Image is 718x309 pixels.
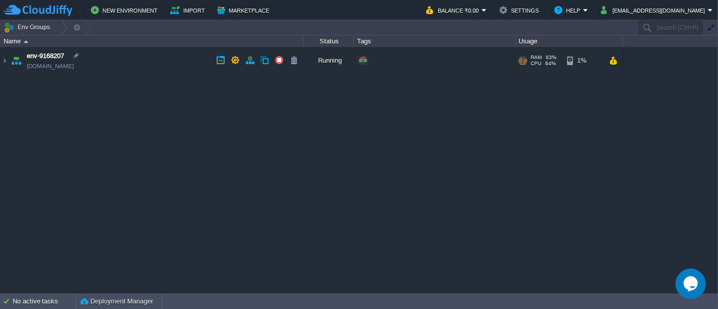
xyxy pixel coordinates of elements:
[303,47,354,74] div: Running
[27,51,64,61] a: env-9168207
[1,35,303,47] div: Name
[170,4,208,16] button: Import
[516,35,623,47] div: Usage
[4,20,54,34] button: Env Groups
[545,61,556,67] span: 64%
[601,4,708,16] button: [EMAIL_ADDRESS][DOMAIN_NAME]
[426,4,482,16] button: Balance ₹0.00
[91,4,161,16] button: New Environment
[304,35,353,47] div: Status
[354,35,515,47] div: Tags
[531,55,542,61] span: RAM
[9,47,23,74] img: AMDAwAAAACH5BAEAAAAALAAAAAABAAEAAAICRAEAOw==
[4,4,72,17] img: CloudJiffy
[554,4,583,16] button: Help
[546,55,556,61] span: 83%
[24,40,28,43] img: AMDAwAAAACH5BAEAAAAALAAAAAABAAEAAAICRAEAOw==
[531,61,541,67] span: CPU
[217,4,272,16] button: Marketplace
[676,269,708,299] iframe: chat widget
[1,47,9,74] img: AMDAwAAAACH5BAEAAAAALAAAAAABAAEAAAICRAEAOw==
[499,4,542,16] button: Settings
[27,61,74,71] a: [DOMAIN_NAME]
[80,296,153,306] button: Deployment Manager
[567,47,600,74] div: 1%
